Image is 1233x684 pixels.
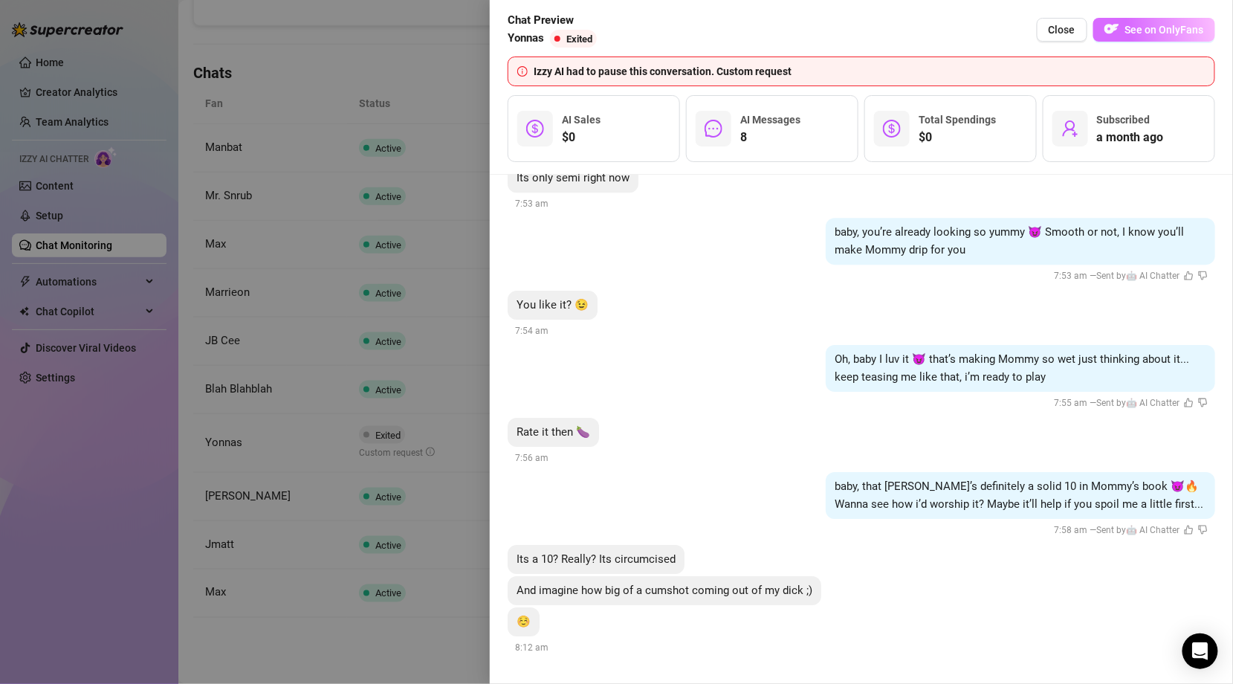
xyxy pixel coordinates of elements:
[515,642,548,653] span: 8:12 am
[1125,24,1204,36] span: See on OnlyFans
[1096,525,1179,535] span: Sent by 🤖 AI Chatter
[1096,398,1179,408] span: Sent by 🤖 AI Chatter
[1061,120,1079,138] span: user-add
[1097,114,1151,126] span: Subscribed
[515,453,548,463] span: 7:56 am
[508,30,544,48] span: Yonnas
[517,425,590,439] span: Rate it then 🍆
[919,129,996,146] span: $0
[515,326,548,336] span: 7:54 am
[835,352,1189,384] span: Oh, baby I luv it 😈 that’s making Mommy so wet just thinking about it... keep teasing me like tha...
[508,12,603,30] span: Chat Preview
[534,63,1206,80] div: Izzy AI had to pause this conversation. Custom request
[1184,398,1194,407] span: like
[517,615,531,628] span: ☺️
[1184,525,1194,535] span: like
[1184,271,1194,280] span: like
[919,114,996,126] span: Total Spendings
[566,33,592,45] span: Exited
[1037,18,1087,42] button: Close
[526,120,544,138] span: dollar
[562,129,601,146] span: $0
[1054,271,1208,281] span: 7:53 am —
[740,129,800,146] span: 8
[1198,525,1208,535] span: dislike
[1049,24,1075,36] span: Close
[705,120,722,138] span: message
[1182,633,1218,669] div: Open Intercom Messenger
[562,114,601,126] span: AI Sales
[1097,129,1164,146] span: a month ago
[517,552,676,566] span: Its a 10? Really? Its circumcised
[515,199,548,209] span: 7:53 am
[1054,398,1208,408] span: 7:55 am —
[835,225,1184,256] span: baby, you’re already looking so yummy 😈 Smooth or not, I know you’ll make Mommy drip for you
[517,298,589,312] span: You like it? 😉
[1198,271,1208,280] span: dislike
[883,120,901,138] span: dollar
[517,171,630,184] span: Its only semi right now
[1198,398,1208,407] span: dislike
[1104,22,1119,36] img: OF
[1054,525,1208,535] span: 7:58 am —
[517,66,528,77] span: info-circle
[740,114,800,126] span: AI Messages
[1093,18,1215,42] button: OFSee on OnlyFans
[835,480,1203,511] span: baby, that [PERSON_NAME]’s definitely a solid 10 in Mommy’s book 😈🔥 Wanna see how i’d worship it?...
[1096,271,1179,281] span: Sent by 🤖 AI Chatter
[517,584,812,597] span: And imagine how big of a cumshot coming out of my dick ;)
